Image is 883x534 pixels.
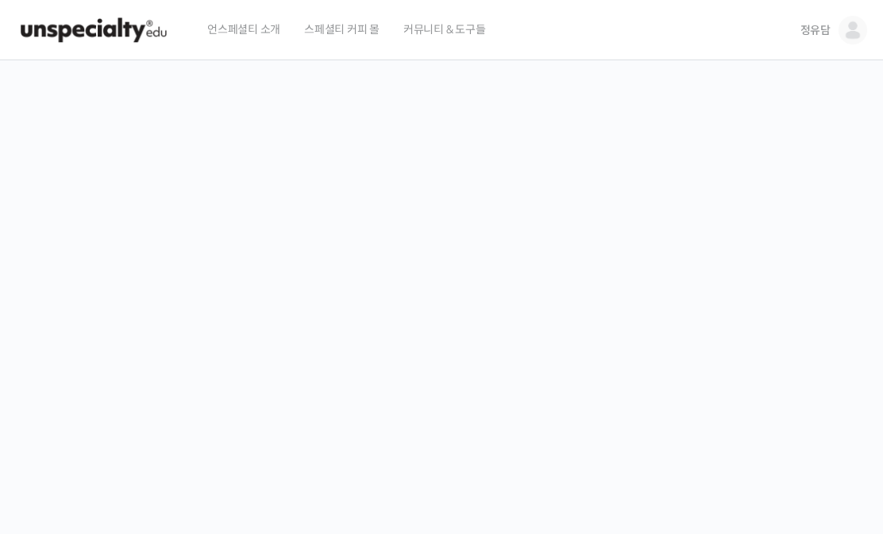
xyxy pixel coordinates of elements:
p: 시간과 장소에 구애받지 않고, 검증된 커리큘럼으로 [16,313,867,335]
p: [PERSON_NAME]을 다하는 당신을 위해, 최고와 함께 만든 커피 클래스 [16,225,867,305]
span: 정유담 [800,23,831,37]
